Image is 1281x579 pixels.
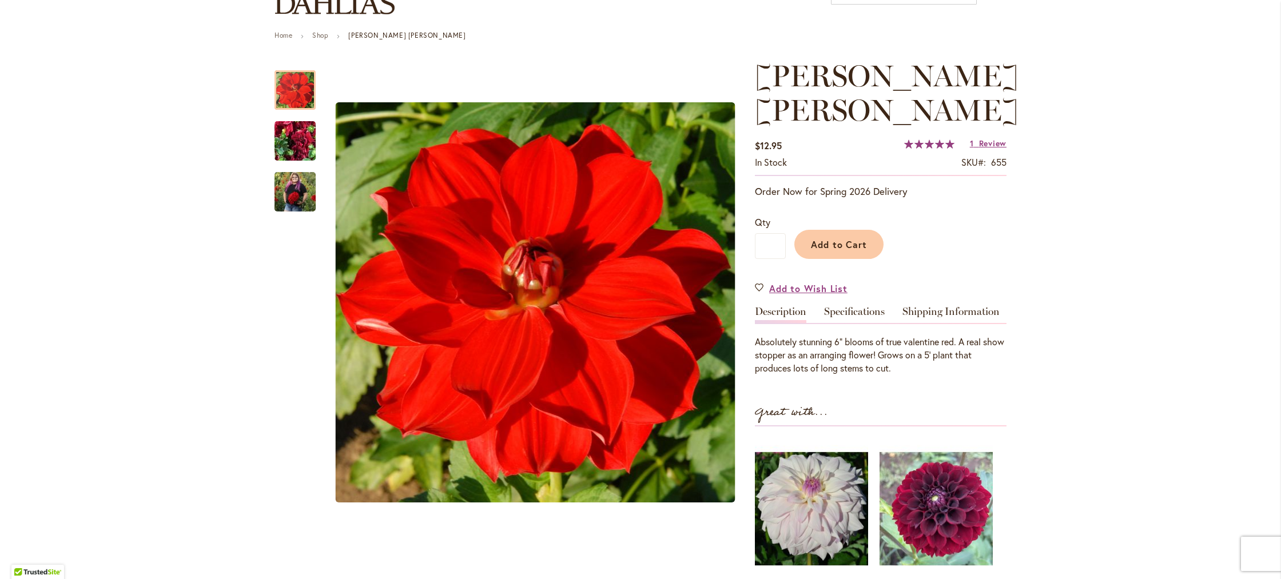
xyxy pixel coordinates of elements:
div: Availability [755,156,787,169]
a: Shipping Information [902,306,1000,323]
span: Review [979,138,1006,149]
span: Add to Wish List [769,282,848,295]
div: 655 [991,156,1006,169]
span: In stock [755,156,787,168]
div: MOLLY ANN [327,59,743,546]
button: Add to Cart [794,230,884,259]
div: Product Images [327,59,796,546]
span: [PERSON_NAME] [PERSON_NAME] [755,58,1019,128]
div: Absolutely stunning 6" blooms of true valentine red. A real show stopper as an arranging flower! ... [755,336,1006,375]
img: MOLLY ANN [254,110,336,172]
div: Detailed Product Info [755,306,1006,375]
iframe: Launch Accessibility Center [9,538,41,570]
a: Home [274,31,292,39]
span: Qty [755,216,770,228]
span: 1 [970,138,974,149]
p: Order Now for Spring 2026 Delivery [755,185,1006,198]
span: Add to Cart [811,238,868,250]
div: MOLLY ANN [274,110,327,161]
strong: Great with... [755,403,828,422]
div: 100% [904,139,954,149]
img: MOLLY ANN [274,166,316,217]
span: $12.95 [755,139,782,151]
img: MOLLY ANN [336,102,735,502]
div: MOLLY ANNMOLLY ANNMOLLY ANN [327,59,743,546]
strong: [PERSON_NAME] [PERSON_NAME] [348,31,466,39]
a: Shop [312,31,328,39]
div: MOLLY ANN [274,59,327,110]
strong: SKU [961,156,986,168]
a: Description [755,306,806,323]
a: Specifications [824,306,885,323]
a: Add to Wish List [755,282,848,295]
a: 1 Review [970,138,1006,149]
div: MOLLY ANN [274,161,316,211]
